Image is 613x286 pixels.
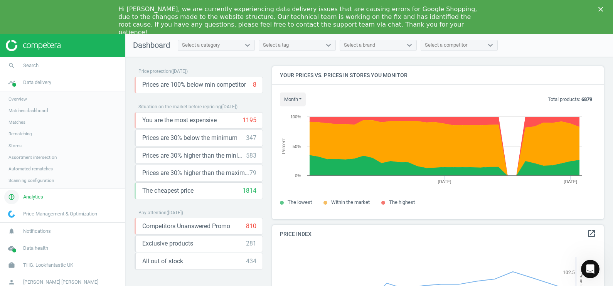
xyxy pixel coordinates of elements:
span: ( [DATE] ) [221,104,237,109]
div: Select a brand [344,42,375,49]
iframe: Intercom live chat [581,260,600,278]
span: Dashboard [133,40,170,50]
span: Matches [8,119,25,125]
span: Data delivery [23,79,51,86]
h4: Your prices vs. prices in stores you monitor [272,66,604,84]
div: Select a tag [263,42,289,49]
div: 583 [246,151,256,160]
span: Within the market [331,199,370,205]
span: Exclusive products [142,239,193,248]
div: Hi [PERSON_NAME], we are currently experiencing data delivery issues that are causing errors for ... [118,5,482,36]
span: Assortment intersection [8,154,57,160]
b: 6879 [581,96,592,102]
span: Situation on the market before repricing [138,104,221,109]
i: notifications [4,224,19,239]
span: Prices are 30% higher than the maximal [142,169,249,177]
span: Automated rematches [8,166,53,172]
span: Prices are 100% below min competitor [142,81,246,89]
div: Select a category [182,42,220,49]
span: ( [DATE] ) [167,210,183,215]
span: You are the most expensive [142,116,217,124]
i: open_in_new [587,229,596,238]
i: work [4,258,19,273]
text: 50% [293,144,301,149]
span: All out of stock [142,257,183,266]
p: Total products: [548,96,592,103]
span: Overview [8,96,27,102]
span: Analytics [23,193,43,200]
i: timeline [4,75,19,90]
tspan: [DATE] [438,179,451,184]
span: Data health [23,245,48,252]
img: wGWNvw8QSZomAAAAABJRU5ErkJggg== [8,210,15,218]
span: Stores [8,143,22,149]
span: Price protection [138,69,171,74]
div: Close [598,7,606,12]
tspan: [DATE] [564,179,577,184]
button: month [280,93,306,106]
div: Select a competitor [425,42,467,49]
div: 1195 [243,116,256,124]
span: ( [DATE] ) [171,69,188,74]
span: THG. Lookfantastic UK [23,262,73,269]
span: Rematching [8,131,32,137]
span: Scanning configuration [8,177,54,183]
i: pie_chart_outlined [4,190,19,204]
div: 810 [246,222,256,230]
div: 347 [246,134,256,142]
span: Prices are 30% higher than the minimum [142,151,246,160]
span: The highest [389,199,415,205]
i: cloud_done [4,241,19,256]
span: Notifications [23,228,51,235]
img: ajHJNr6hYgQAAAAASUVORK5CYII= [6,40,61,51]
span: Pay attention [138,210,167,215]
span: Price Management & Optimization [23,210,97,217]
div: 281 [246,239,256,248]
span: [PERSON_NAME] [PERSON_NAME] [23,279,98,286]
span: The lowest [288,199,312,205]
span: The cheapest price [142,187,194,195]
span: Prices are 30% below the minimum [142,134,237,142]
span: Matches dashboard [8,108,48,114]
span: Competitors Unanswered Promo [142,222,230,230]
text: 102.5 [563,270,575,275]
div: 8 [253,81,256,89]
div: 1814 [243,187,256,195]
text: 100% [290,114,301,119]
div: 434 [246,257,256,266]
text: 0% [295,173,301,178]
div: 79 [249,169,256,177]
span: Search [23,62,39,69]
h4: Price Index [272,225,604,243]
i: search [4,58,19,73]
tspan: Percent [281,138,286,154]
a: open_in_new [587,229,596,239]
